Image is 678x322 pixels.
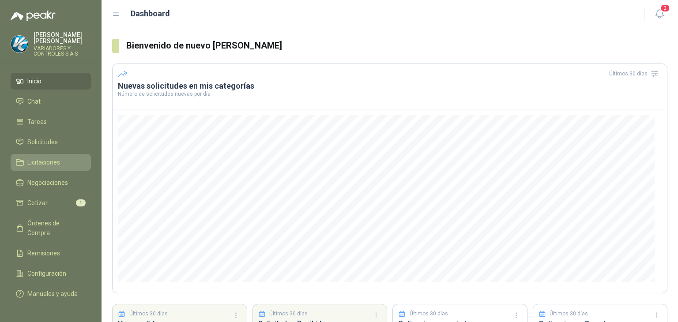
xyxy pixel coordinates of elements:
[11,113,91,130] a: Tareas
[27,269,66,278] span: Configuración
[27,76,41,86] span: Inicio
[27,137,58,147] span: Solicitudes
[11,93,91,110] a: Chat
[27,289,78,299] span: Manuales y ayuda
[660,4,670,12] span: 2
[118,81,662,91] h3: Nuevas solicitudes en mis categorías
[11,285,91,302] a: Manuales y ayuda
[27,178,68,187] span: Negociaciones
[34,32,91,44] p: [PERSON_NAME] [PERSON_NAME]
[34,46,91,56] p: VARIADORES Y CONTROLES S.A.S
[11,73,91,90] a: Inicio
[129,310,168,318] p: Últimos 30 días
[11,195,91,211] a: Cotizar1
[27,198,48,208] span: Cotizar
[269,310,308,318] p: Últimos 30 días
[652,6,667,22] button: 2
[11,36,28,52] img: Company Logo
[11,245,91,262] a: Remisiones
[27,97,41,106] span: Chat
[11,11,56,21] img: Logo peakr
[11,154,91,171] a: Licitaciones
[11,174,91,191] a: Negociaciones
[118,91,662,97] p: Número de solicitudes nuevas por día
[27,157,60,167] span: Licitaciones
[410,310,448,318] p: Últimos 30 días
[11,134,91,150] a: Solicitudes
[609,67,662,81] div: Últimos 30 días
[126,39,667,52] h3: Bienvenido de nuevo [PERSON_NAME]
[76,199,86,206] span: 1
[131,7,170,20] h1: Dashboard
[27,218,83,238] span: Órdenes de Compra
[11,215,91,241] a: Órdenes de Compra
[11,265,91,282] a: Configuración
[550,310,588,318] p: Últimos 30 días
[27,117,47,127] span: Tareas
[27,248,60,258] span: Remisiones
